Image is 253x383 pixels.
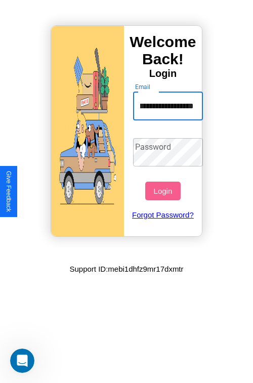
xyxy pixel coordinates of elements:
h4: Login [124,68,202,79]
a: Forgot Password? [128,200,198,229]
h3: Welcome Back! [124,33,202,68]
img: gif [51,26,124,236]
iframe: Intercom live chat [10,349,34,373]
button: Login [145,182,180,200]
p: Support ID: mebi1dhfz9mr17dxmtr [69,262,183,276]
div: Give Feedback [5,171,12,212]
label: Email [135,82,151,91]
